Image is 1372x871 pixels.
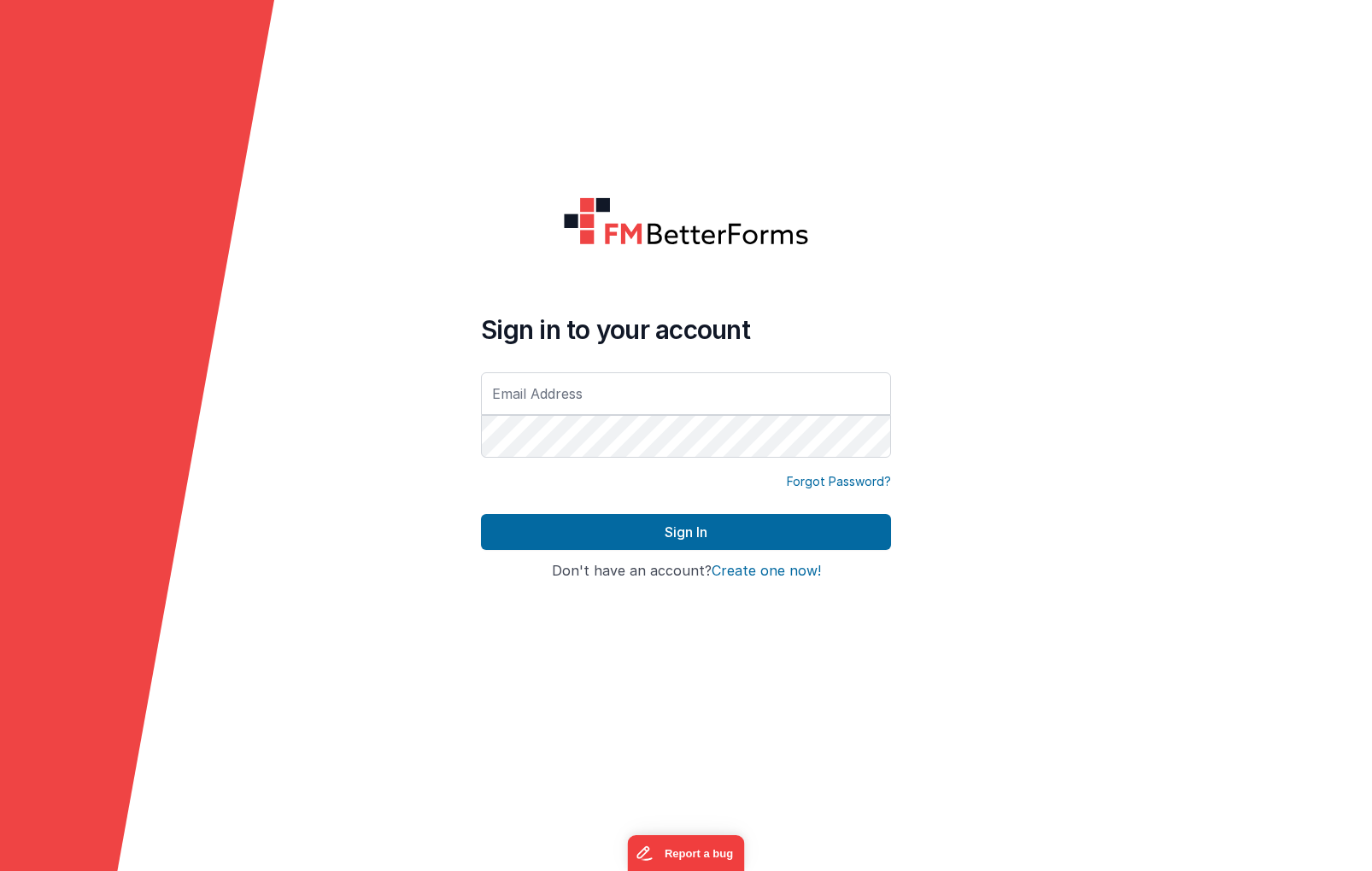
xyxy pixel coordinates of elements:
a: Forgot Password? [787,473,891,490]
h4: Don't have an account? [481,564,891,579]
input: Email Address [481,372,891,415]
button: Sign In [481,514,891,550]
button: Create one now! [712,564,821,579]
iframe: Marker.io feedback button [628,835,745,871]
h4: Sign in to your account [481,314,891,345]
